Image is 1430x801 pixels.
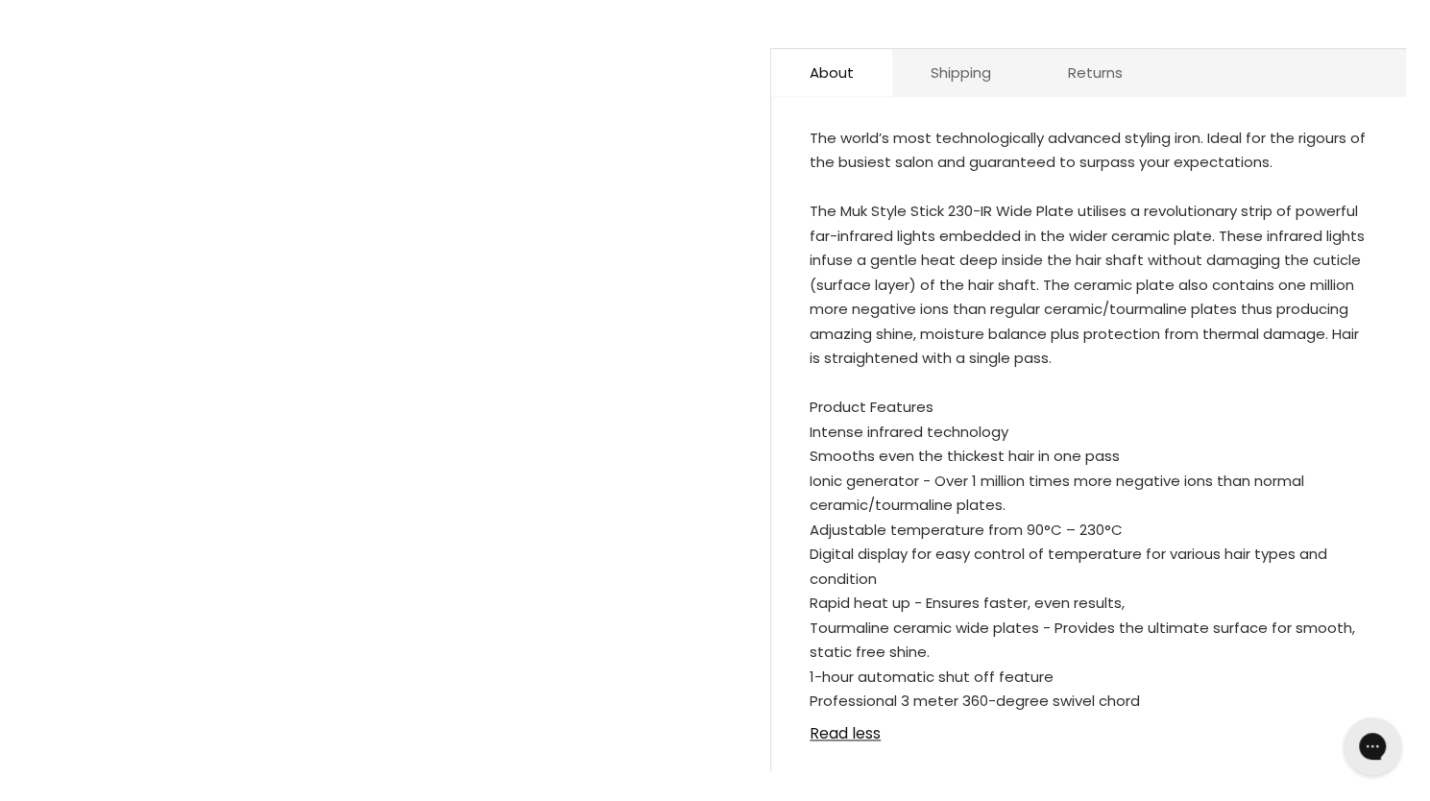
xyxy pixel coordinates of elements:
a: Returns [1030,49,1161,96]
li: Tourmaline ceramic wide plates - Provides the ultimate surface for smooth, static free shine. [810,616,1368,665]
li: Rapid heat up - Ensures faster, even results, [810,591,1368,616]
li: Professional 3 meter 360-degree swivel chord [810,689,1368,714]
li: Digital display for easy control of temperature for various hair types and condition [810,542,1368,591]
a: Read less [810,714,1368,742]
a: About [771,49,892,96]
div: The world’s most technologically advanced styling iron. Ideal for the rigours of the busiest salo... [810,126,1368,714]
li: Adjustable temperature from 90°C – 230°C [810,518,1368,543]
li: Intense infrared technology [810,420,1368,445]
a: Shipping [892,49,1030,96]
li: Ionic generator - Over 1 million times more negative ions than normal ceramic/tourmaline plates. [810,469,1368,518]
li: 1-hour automatic shut off feature [810,665,1368,690]
li: Smooths even the thickest hair in one pass [810,444,1368,469]
iframe: Gorgias live chat messenger [1334,711,1411,782]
